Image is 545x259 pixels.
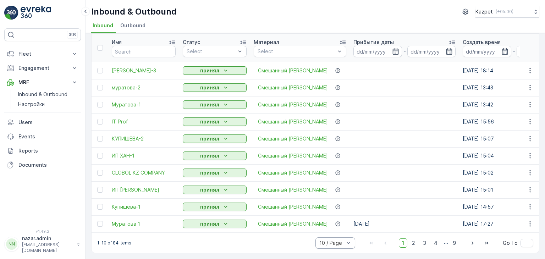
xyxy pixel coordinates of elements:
p: принял [200,152,219,159]
button: Kazpet(+05:00) [475,6,539,18]
button: Fleet [4,47,81,61]
a: Смешанный ПЭТ [258,135,328,142]
span: Смешанный [PERSON_NAME] [258,169,328,176]
span: Смешанный [PERSON_NAME] [258,101,328,108]
input: dd/mm/yyyy [407,46,456,57]
p: Users [18,119,78,126]
button: принял [183,186,247,194]
span: Inbound [93,22,113,29]
button: NNnazar.admin[EMAIL_ADDRESS][DOMAIN_NAME] [4,235,81,253]
p: Reports [18,147,78,154]
div: Toggle Row Selected [97,153,103,159]
div: Toggle Row Selected [97,187,103,193]
div: Toggle Row Selected [97,221,103,227]
input: dd/mm/yyyy [463,46,511,57]
span: Смешанный [PERSON_NAME] [258,135,328,142]
img: logo [4,6,18,20]
span: ИП ХАН-1 [112,152,176,159]
span: [PERSON_NAME]-3 [112,67,176,74]
div: Toggle Row Selected [97,119,103,125]
button: принял [183,220,247,228]
div: Toggle Row Selected [97,204,103,210]
p: принял [200,67,219,74]
span: Смешанный [PERSON_NAME] [258,186,328,193]
button: принял [183,169,247,177]
div: Toggle Row Selected [97,170,103,176]
img: logo_light-DOdMpM7g.png [21,6,51,20]
a: CLOBOL KZ COMPANY [112,169,176,176]
a: Events [4,129,81,144]
p: Inbound & Outbound [18,91,67,98]
div: Toggle Row Selected [97,68,103,73]
span: 3 [420,238,429,248]
a: IT Prof [112,118,176,125]
span: Муратова 1 [112,220,176,227]
a: Смешанный ПЭТ [258,169,328,176]
p: ⌘B [69,32,76,38]
a: Купишева-1 [112,203,176,210]
p: 1-10 of 84 items [97,240,131,246]
p: Events [18,133,78,140]
p: Kazpet [475,8,493,15]
a: Documents [4,158,81,172]
button: MRF [4,75,81,89]
p: Select [258,48,335,55]
div: Toggle Row Selected [97,102,103,108]
span: Смешанный [PERSON_NAME] [258,152,328,159]
p: Статус [183,39,200,46]
a: Настройки [15,99,81,109]
button: принял [183,83,247,92]
button: принял [183,203,247,211]
span: 4 [431,238,441,248]
a: Смешанный ПЭТ [258,186,328,193]
p: Создать время [463,39,501,46]
span: v 1.49.2 [4,229,81,233]
p: Прибытие даты [353,39,394,46]
span: Смешанный [PERSON_NAME] [258,220,328,227]
p: MRF [18,79,67,86]
a: Inbound & Outbound [15,89,81,99]
p: - [403,47,406,56]
p: Inbound & Outbound [91,6,177,17]
a: Смешанный ПЭТ [258,203,328,210]
p: - [513,47,515,56]
button: Engagement [4,61,81,75]
span: 2 [409,238,418,248]
button: принял [183,134,247,143]
button: принял [183,117,247,126]
span: Смешанный [PERSON_NAME] [258,203,328,210]
span: ИП [PERSON_NAME] [112,186,176,193]
span: Смешанный [PERSON_NAME] [258,118,328,125]
button: принял [183,100,247,109]
a: МУРАТОВА-3 [112,67,176,74]
p: Engagement [18,65,67,72]
p: принял [200,203,219,210]
p: принял [200,186,219,193]
a: КУПИШЕВА-2 [112,135,176,142]
p: [EMAIL_ADDRESS][DOMAIN_NAME] [22,242,73,253]
p: принял [200,84,219,91]
p: Материал [254,39,279,46]
a: Смешанный ПЭТ [258,152,328,159]
input: dd/mm/yyyy [353,46,402,57]
p: принял [200,135,219,142]
a: Reports [4,144,81,158]
p: Настройки [18,101,45,108]
p: принял [200,118,219,125]
a: Муратова-1 [112,101,176,108]
a: Смешанный ПЭТ [258,101,328,108]
a: муратова-2 [112,84,176,91]
span: 1 [399,238,407,248]
p: ( +05:00 ) [496,9,513,15]
p: nazar.admin [22,235,73,242]
div: Toggle Row Selected [97,85,103,90]
button: принял [183,151,247,160]
p: Documents [18,161,78,169]
p: принял [200,169,219,176]
input: Search [112,46,176,57]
